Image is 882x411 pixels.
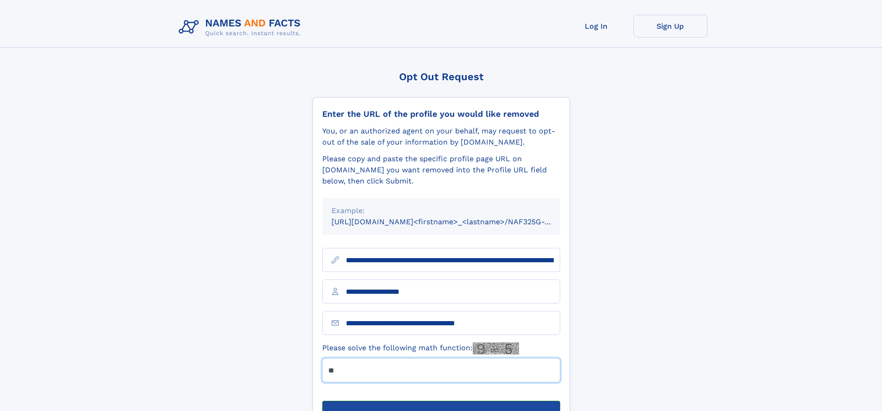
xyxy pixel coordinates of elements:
[322,109,560,119] div: Enter the URL of the profile you would like removed
[559,15,633,38] a: Log In
[175,15,308,40] img: Logo Names and Facts
[332,217,578,226] small: [URL][DOMAIN_NAME]<firstname>_<lastname>/NAF325G-xxxxxxxx
[322,126,560,148] div: You, or an authorized agent on your behalf, may request to opt-out of the sale of your informatio...
[322,342,519,354] label: Please solve the following math function:
[313,71,570,82] div: Opt Out Request
[633,15,707,38] a: Sign Up
[322,153,560,187] div: Please copy and paste the specific profile page URL on [DOMAIN_NAME] you want removed into the Pr...
[332,205,551,216] div: Example:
